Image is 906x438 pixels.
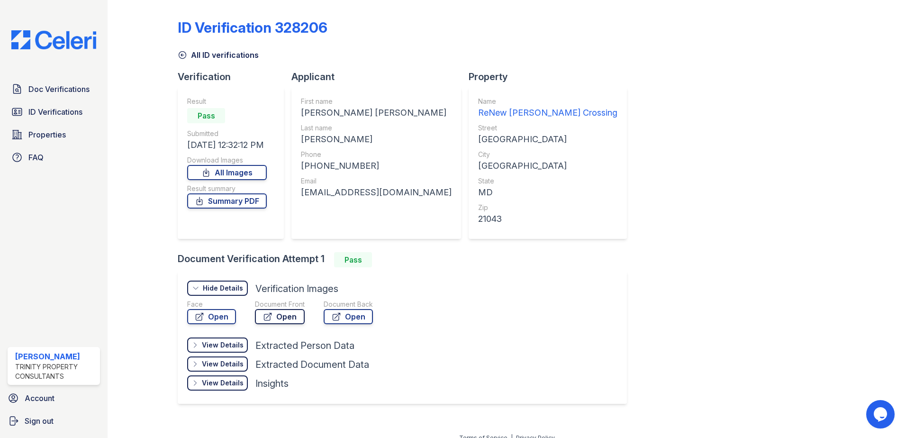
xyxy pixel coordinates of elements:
a: ID Verifications [8,102,100,121]
span: Properties [28,129,66,140]
span: Doc Verifications [28,83,90,95]
div: [DATE] 12:32:12 PM [187,138,267,152]
div: Phone [301,150,452,159]
span: FAQ [28,152,44,163]
a: FAQ [8,148,100,167]
div: Hide Details [203,283,243,293]
div: Insights [255,377,289,390]
span: ID Verifications [28,106,82,118]
div: View Details [202,359,244,369]
div: Zip [478,203,617,212]
div: Document Front [255,300,305,309]
div: Submitted [187,129,267,138]
div: Trinity Property Consultants [15,362,96,381]
a: Open [187,309,236,324]
img: CE_Logo_Blue-a8612792a0a2168367f1c8372b55b34899dd931a85d93a1a3d3e32e68fde9ad4.png [4,30,104,49]
div: [GEOGRAPHIC_DATA] [478,159,617,173]
a: Open [255,309,305,324]
div: Result summary [187,184,267,193]
div: Document Back [324,300,373,309]
div: [EMAIL_ADDRESS][DOMAIN_NAME] [301,186,452,199]
a: Name ReNew [PERSON_NAME] Crossing [478,97,617,119]
div: View Details [202,378,244,388]
iframe: chat widget [866,400,897,429]
a: Properties [8,125,100,144]
div: Email [301,176,452,186]
span: Account [25,392,54,404]
div: Last name [301,123,452,133]
div: Name [478,97,617,106]
a: Doc Verifications [8,80,100,99]
div: [PHONE_NUMBER] [301,159,452,173]
a: Open [324,309,373,324]
div: Extracted Person Data [255,339,354,352]
div: City [478,150,617,159]
div: Verification [178,70,291,83]
div: MD [478,186,617,199]
div: Applicant [291,70,469,83]
div: [PERSON_NAME] [PERSON_NAME] [301,106,452,119]
div: Property [469,70,634,83]
a: Summary PDF [187,193,267,209]
div: 21043 [478,212,617,226]
div: Verification Images [255,282,338,295]
div: Face [187,300,236,309]
div: Extracted Document Data [255,358,369,371]
div: View Details [202,340,244,350]
span: Sign out [25,415,54,427]
div: Street [478,123,617,133]
div: State [478,176,617,186]
a: All Images [187,165,267,180]
div: Result [187,97,267,106]
div: [PERSON_NAME] [301,133,452,146]
div: ID Verification 328206 [178,19,327,36]
div: Document Verification Attempt 1 [178,252,634,267]
div: [PERSON_NAME] [15,351,96,362]
div: First name [301,97,452,106]
a: Account [4,389,104,408]
div: Download Images [187,155,267,165]
div: [GEOGRAPHIC_DATA] [478,133,617,146]
a: All ID verifications [178,49,259,61]
div: ReNew [PERSON_NAME] Crossing [478,106,617,119]
div: Pass [187,108,225,123]
a: Sign out [4,411,104,430]
div: Pass [334,252,372,267]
